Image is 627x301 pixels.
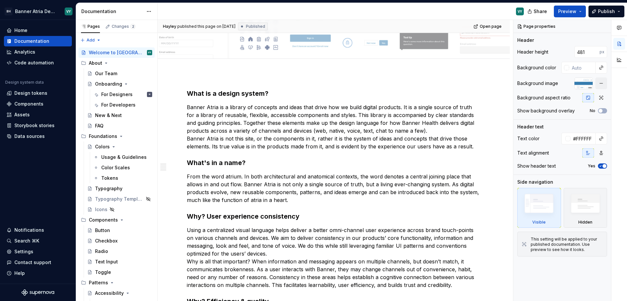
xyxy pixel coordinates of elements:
[91,89,155,100] a: For DesignersH
[4,88,72,98] a: Design tokens
[95,290,124,296] div: Accessibility
[517,37,534,43] div: Header
[534,8,547,15] span: Share
[14,101,43,107] div: Components
[14,122,55,129] div: Storybook stories
[480,24,502,29] span: Open page
[472,22,505,31] a: Open page
[81,8,143,15] div: Documentation
[4,120,72,131] a: Storybook stories
[91,100,155,110] a: For Developers
[95,206,107,213] div: Icons
[177,24,235,29] div: published this page on [DATE]
[517,80,558,87] div: Background image
[569,62,596,74] input: Auto
[564,188,607,228] div: Hidden
[101,102,136,108] div: For Developers
[532,220,546,225] div: Visible
[4,109,72,120] a: Assets
[163,24,176,29] span: Hayley
[517,49,548,55] div: Header height
[246,24,265,29] span: Published
[1,4,74,18] button: BHBanner Atria Design SystemVY
[590,108,595,113] label: No
[101,175,118,181] div: Tokens
[598,8,615,15] span: Publish
[4,47,72,57] a: Analytics
[78,58,155,68] div: About
[554,6,586,17] button: Preview
[517,163,556,169] div: Show header text
[4,236,72,246] button: Search ⌘K
[66,9,71,14] div: VY
[14,248,33,255] div: Settings
[187,158,481,167] h3: What's in a name?
[524,6,551,17] button: Share
[89,217,118,223] div: Components
[95,112,122,119] div: New & Next
[517,150,549,156] div: Text alignment
[85,68,155,79] a: Our Team
[101,164,130,171] div: Color Scales
[187,212,481,221] h3: Why? User experience consistency
[4,25,72,36] a: Home
[95,248,108,255] div: Radio
[101,154,147,160] div: Usage & Guidelines
[91,173,155,183] a: Tokens
[91,152,155,162] a: Usage & Guidelines
[14,38,49,44] div: Documentation
[588,163,595,169] label: Yes
[95,238,118,244] div: Checkbox
[85,79,155,89] a: Onboarding
[85,267,155,277] a: Toggle
[517,135,539,142] div: Text color
[14,227,44,233] div: Notifications
[4,131,72,142] a: Data sources
[14,59,54,66] div: Code automation
[187,226,481,289] p: Using a centralized visual language helps deliver a better omni-channel user experience across br...
[22,289,54,296] svg: Supernova Logo
[187,103,481,150] p: Banner Atria is a library of concepts and ideas that drive how we build digital products. It is a...
[101,91,133,98] div: For Designers
[95,143,110,150] div: Colors
[85,194,155,204] a: Typography Template
[517,188,561,228] div: Visible
[85,204,155,215] a: Icons
[14,111,30,118] div: Assets
[95,196,144,202] div: Typography Template
[78,131,155,142] div: Foundations
[78,277,155,288] div: Patterns
[95,123,104,129] div: FAQ
[574,46,600,58] input: Auto
[85,257,155,267] a: Text Input
[78,47,155,58] a: Welcome to [GEOGRAPHIC_DATA]VY
[78,36,103,45] button: Add
[149,91,150,98] div: H
[4,246,72,257] a: Settings
[95,269,111,276] div: Toggle
[85,236,155,246] a: Checkbox
[558,8,576,15] span: Preview
[15,8,57,15] div: Banner Atria Design System
[517,108,575,114] div: Show background overlay
[78,215,155,225] div: Components
[85,142,155,152] a: Colors
[187,89,481,98] h3: What is a design system?
[14,259,51,266] div: Contact support
[85,183,155,194] a: Typography
[14,49,35,55] div: Analytics
[95,185,122,192] div: Typography
[517,179,553,185] div: Side navigation
[14,270,25,276] div: Help
[600,49,604,55] p: px
[112,24,136,29] div: Changes
[14,27,27,34] div: Home
[5,8,12,15] div: BH
[85,225,155,236] a: Button
[187,173,481,204] p: From the word atrium. In both architectural and anatomical contexts, the word denotes a central j...
[95,227,110,234] div: Button
[531,237,603,252] div: This setting will be applied to your published documentation. Use preview to see how it looks.
[14,90,47,96] div: Design tokens
[517,124,544,130] div: Header text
